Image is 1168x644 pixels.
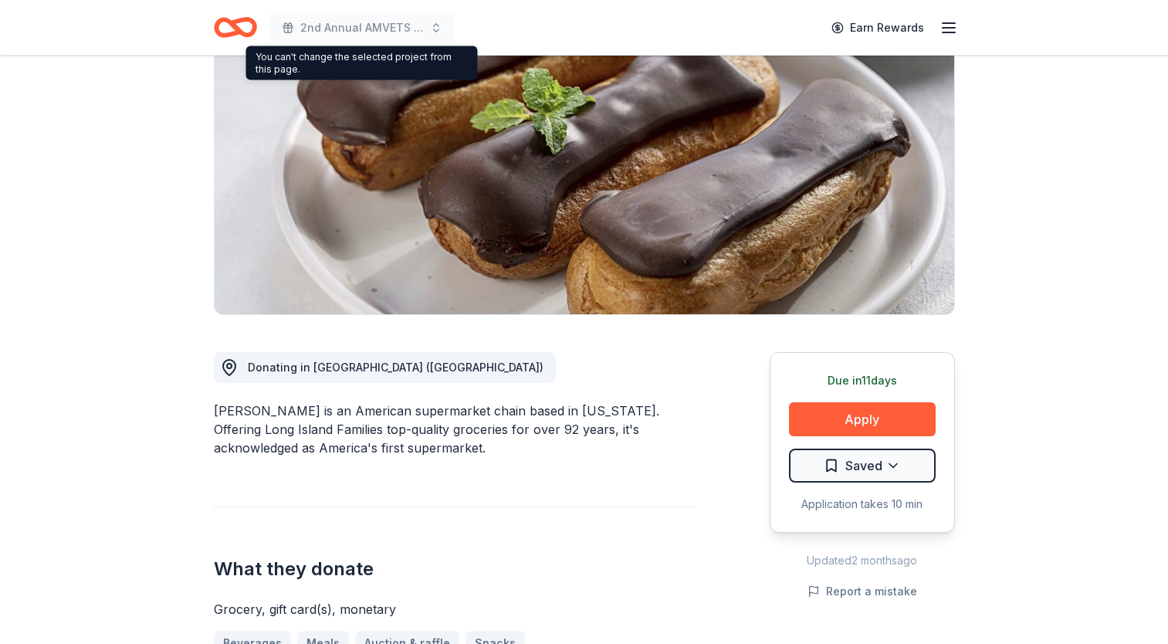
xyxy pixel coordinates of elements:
button: Saved [789,449,936,483]
span: Donating in [GEOGRAPHIC_DATA] ([GEOGRAPHIC_DATA]) [248,361,543,374]
div: [PERSON_NAME] is an American supermarket chain based in [US_STATE]. Offering Long Island Families... [214,402,696,457]
div: Application takes 10 min [789,495,936,514]
div: You can't change the selected project from this page. [246,46,478,80]
button: Apply [789,402,936,436]
span: Saved [845,456,882,476]
button: Report a mistake [807,582,917,601]
div: Grocery, gift card(s), monetary [214,600,696,619]
div: Updated 2 months ago [770,551,955,570]
div: Due in 11 days [789,371,936,390]
a: Earn Rewards [822,14,933,42]
img: Image for King Kullen [215,19,954,314]
h2: What they donate [214,557,696,581]
span: 2nd Annual AMVETS Motorcycle Show [300,19,424,37]
button: 2nd Annual AMVETS Motorcycle Show [269,12,455,43]
a: Home [214,9,257,46]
